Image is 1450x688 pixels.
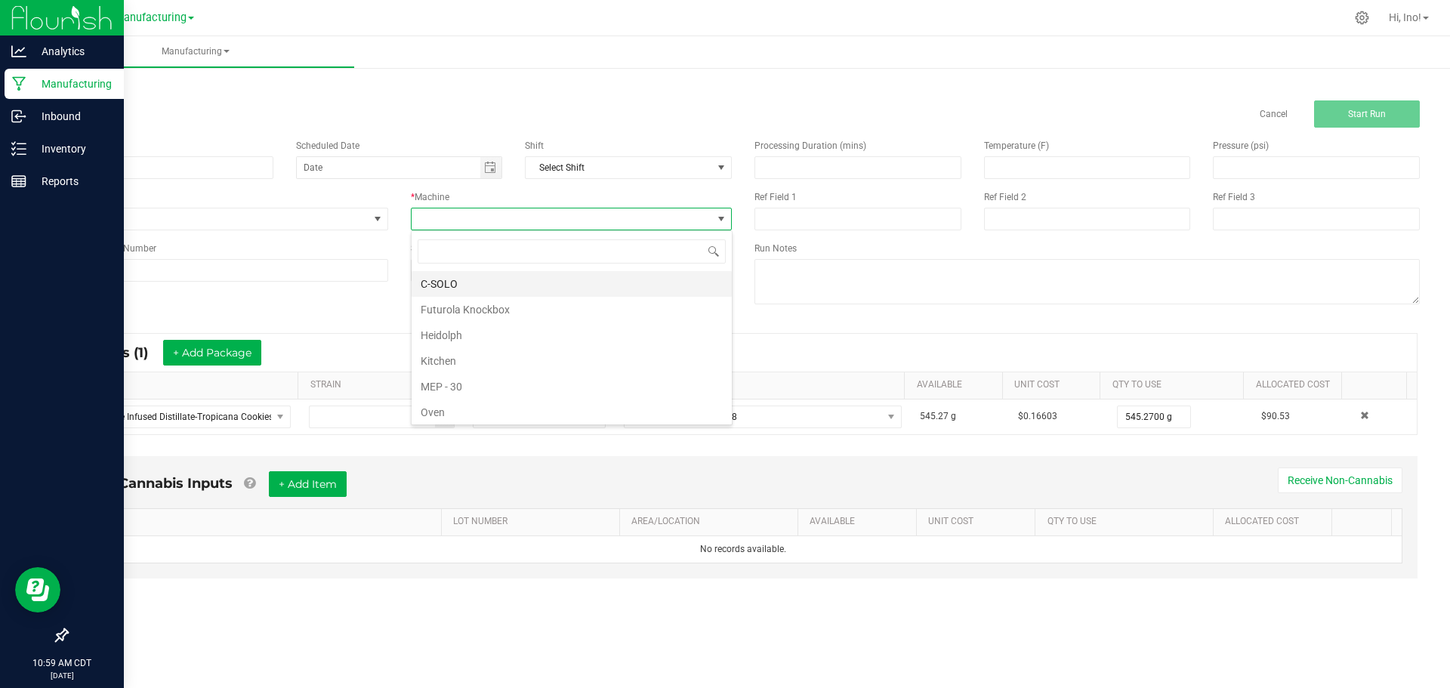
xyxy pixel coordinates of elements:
button: + Add Item [269,471,347,497]
inline-svg: Inbound [11,109,26,124]
a: ITEMSortable [96,516,435,528]
a: Unit CostSortable [928,516,1029,528]
a: LOT NUMBERSortable [453,516,613,528]
li: Kitchen [412,348,732,374]
a: Sortable [1344,516,1386,528]
a: Allocated CostSortable [1256,379,1336,391]
a: Allocated CostSortable [1225,516,1326,528]
inline-svg: Manufacturing [11,76,26,91]
a: STRAINSortable [310,379,455,391]
span: NO DATA FOUND [79,406,291,428]
p: Manufacturing [26,75,117,93]
span: Inputs (1) [85,344,163,361]
span: Manufacturing [114,11,187,24]
span: None [67,208,369,230]
li: MEP - 30 [412,374,732,400]
a: AVAILABLESortable [917,379,997,391]
span: Toggle calendar [480,157,502,178]
input: Date [297,157,480,178]
span: Ref Field 3 [1213,192,1255,202]
a: Manufacturing [36,36,354,68]
a: Unit CostSortable [1014,379,1094,391]
a: PACKAGE IDSortable [623,379,899,391]
button: Receive Non-Cannabis [1278,467,1402,493]
span: Processing Duration (mins) [754,140,866,151]
a: Sortable [1353,379,1401,391]
span: Shift [525,140,544,151]
span: Temperature (F) [984,140,1049,151]
span: 545.27 [920,411,949,421]
span: Machine [415,192,449,202]
span: Ref Field 2 [984,192,1026,202]
span: Select Shift [526,157,712,178]
span: NO DATA FOUND [525,156,732,179]
span: Non-Cannabis Inputs [84,475,233,492]
li: Heidolph [412,322,732,348]
a: AREA/LOCATIONSortable [631,516,791,528]
iframe: Resource center [15,567,60,612]
span: Start Run [1348,109,1386,119]
li: Oven [412,400,732,425]
p: 10:59 AM CDT [7,656,117,670]
span: g [951,411,956,421]
span: Ref Field 1 [754,192,797,202]
span: Pressure (psi) [1213,140,1269,151]
span: Scheduled Date [296,140,359,151]
button: + Add Package [163,340,261,366]
a: Cancel [1260,108,1288,121]
a: Add Non-Cannabis items that were also consumed in the run (e.g. gloves and packaging); Also add N... [244,475,255,492]
span: Run Notes [754,243,797,254]
p: Inventory [26,140,117,158]
button: Start Run [1314,100,1420,128]
p: Reports [26,172,117,190]
span: $0.16603 [1018,411,1057,421]
inline-svg: Reports [11,174,26,189]
p: Inbound [26,107,117,125]
inline-svg: Analytics [11,44,26,59]
a: AVAILABLESortable [810,516,911,528]
p: [DATE] [7,670,117,681]
td: No records available. [85,536,1402,563]
a: QTY TO USESortable [1047,516,1208,528]
a: QTY TO USESortable [1112,379,1238,391]
span: $90.53 [1261,411,1290,421]
span: Hi, Ino! [1389,11,1421,23]
li: C-SOLO [412,271,732,297]
p: Analytics [26,42,117,60]
a: ITEMSortable [81,379,292,391]
span: Manufacturing [36,45,354,58]
span: Terpene Infused Distillate-Tropicana Cookies-Bulk [79,406,271,427]
div: Manage settings [1353,11,1371,25]
li: Futurola Knockbox [412,297,732,322]
inline-svg: Inventory [11,141,26,156]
